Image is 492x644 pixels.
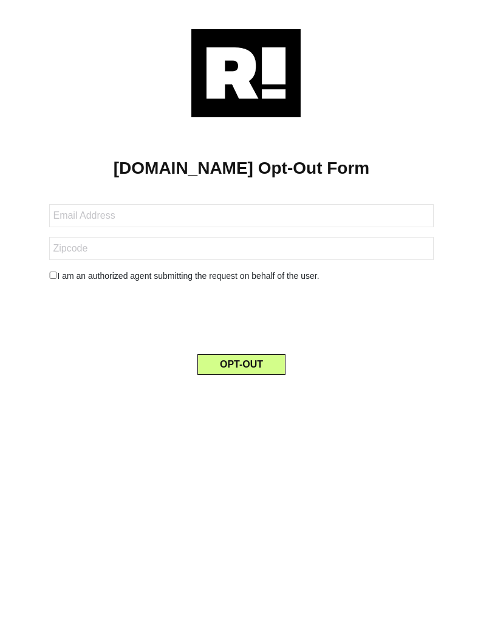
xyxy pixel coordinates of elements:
[149,292,334,340] iframe: reCAPTCHA
[49,237,433,260] input: Zipcode
[49,204,433,227] input: Email Address
[18,158,465,179] h1: [DOMAIN_NAME] Opt-Out Form
[191,29,301,117] img: Retention.com
[197,354,285,375] button: OPT-OUT
[40,270,442,283] div: I am an authorized agent submitting the request on behalf of the user.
